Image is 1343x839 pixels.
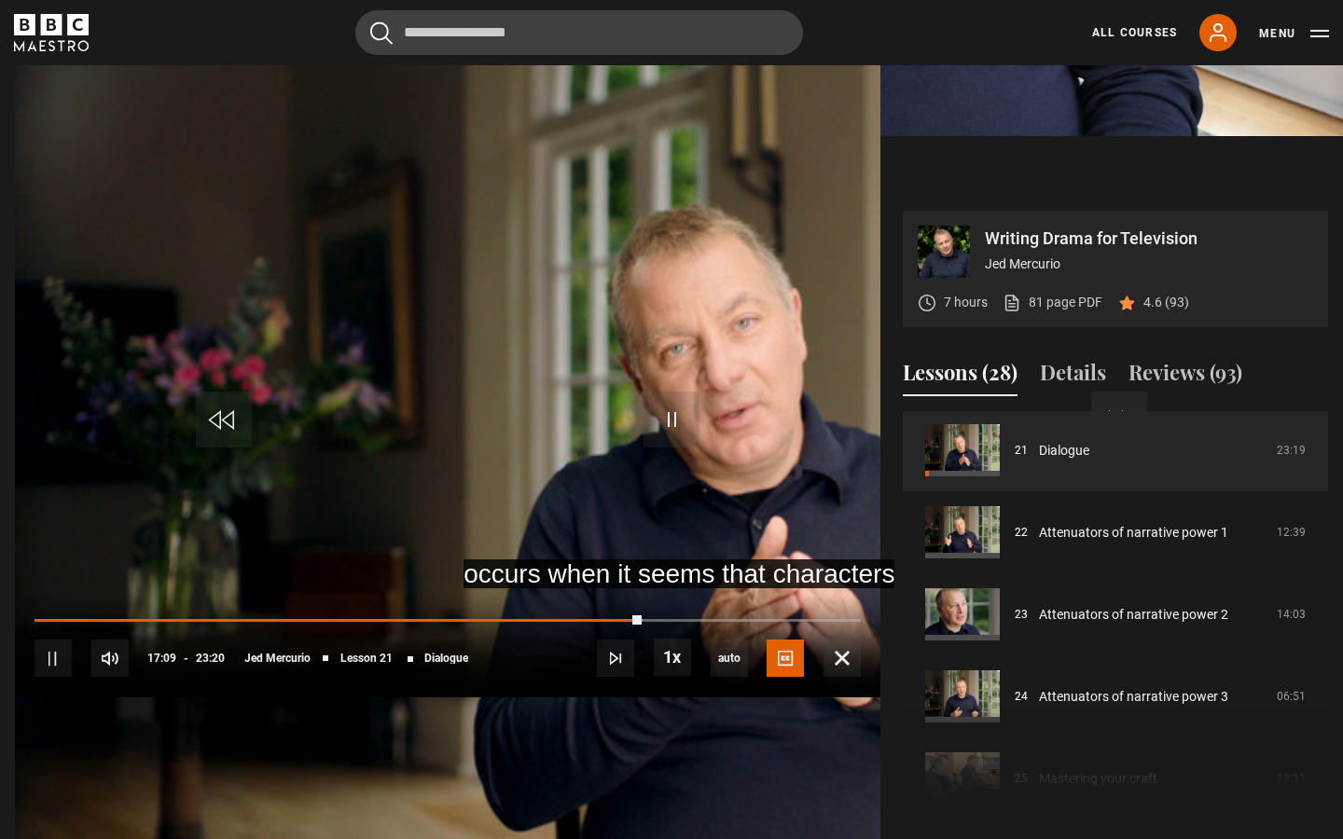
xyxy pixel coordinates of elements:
button: Pause [35,640,72,677]
button: Lessons (28) [903,357,1018,396]
p: 4.6 (93) [1143,293,1189,312]
div: Progress Bar [35,619,861,623]
button: Toggle navigation [1259,24,1329,43]
a: Attenuators of narrative power 3 [1039,687,1228,707]
p: Writing Drama for Television [985,230,1313,247]
span: 17:09 [147,641,176,675]
button: Mute [91,640,129,677]
svg: BBC Maestro [14,14,89,51]
button: Fullscreen [824,640,861,677]
a: Attenuators of narrative power 2 [1039,605,1228,625]
p: Jed Mercurio [985,254,1313,274]
button: Reviews (93) [1128,357,1242,396]
span: Lesson 21 [340,653,393,664]
button: Submit the search query [370,21,393,45]
a: 81 page PDF [1003,293,1102,312]
span: auto [711,640,748,677]
span: Dialogue [424,653,468,664]
input: Search [355,10,803,55]
div: Current quality: 360p [711,640,748,677]
span: Jed Mercurio [244,653,311,664]
button: Captions [767,640,804,677]
button: Playback Rate [654,639,691,676]
span: 23:20 [196,641,225,675]
p: 7 hours [944,293,988,312]
video-js: Video Player [15,211,880,697]
button: Next Lesson [597,640,634,677]
button: Details [1040,357,1106,396]
a: Dialogue [1039,441,1089,461]
a: All Courses [1092,24,1177,41]
a: Attenuators of narrative power 1 [1039,523,1228,543]
span: - [184,652,188,665]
